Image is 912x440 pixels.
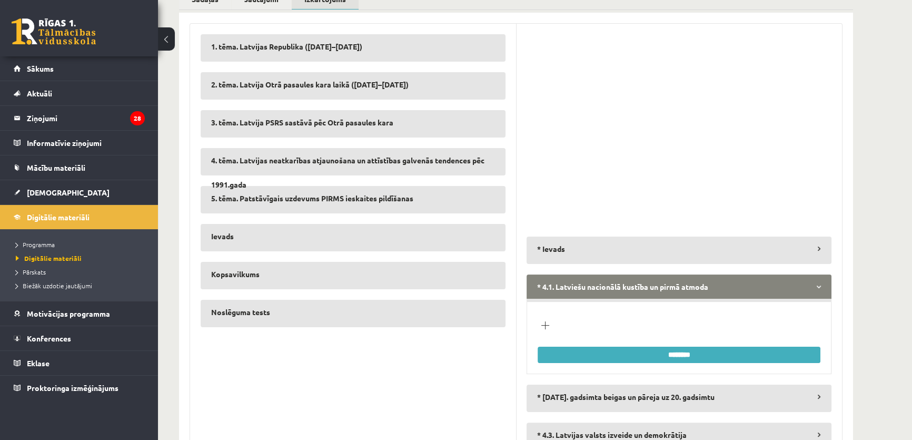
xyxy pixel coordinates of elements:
[27,163,85,172] span: Mācību materiāli
[27,89,52,98] span: Aktuāli
[27,358,49,368] span: Eklase
[16,240,55,249] span: Programma
[14,155,145,180] a: Mācību materiāli
[14,106,145,130] a: Ziņojumi28
[27,309,110,318] span: Motivācijas programma
[14,326,145,350] a: Konferences
[201,148,505,172] legend: ​4. tēma. Latvijas neatkarības atjaunošana un attīstības galvenās tendences pēc 1991.gada
[27,334,71,343] span: Konferences
[14,56,145,81] a: Sākums
[201,186,505,210] legend: ​5. tēma. Patstāvīgais uzdevums PIRMS ieskaites pildīšanas
[12,18,96,45] a: Rīgas 1. Tālmācības vidusskola
[16,268,46,276] span: Pārskats
[527,237,831,261] legend: * Ievads
[14,180,145,204] a: [DEMOGRAPHIC_DATA]
[201,262,505,286] legend: Kopsavilkums
[201,300,505,324] legend: Noslēguma tests
[27,188,110,197] span: [DEMOGRAPHIC_DATA]
[27,131,145,155] legend: Informatīvie ziņojumi
[16,267,147,277] a: Pārskats
[14,376,145,400] a: Proktoringa izmēģinājums
[14,301,145,326] a: Motivācijas programma
[16,253,147,263] a: Digitālie materiāli
[27,64,54,73] span: Sākums
[27,106,145,130] legend: Ziņojumi
[16,281,147,290] a: Biežāk uzdotie jautājumi
[538,318,552,333] button: Pievienot jautājumu veidu
[201,34,505,58] legend: 1. tēma. Latvijas Republika ([DATE]–[DATE])
[14,131,145,155] a: Informatīvie ziņojumi
[14,205,145,229] a: Digitālie materiāli
[14,351,145,375] a: Eklase
[16,281,92,290] span: Biežāk uzdotie jautājumi
[130,111,145,125] i: 28
[201,224,505,248] legend: Ievads
[27,383,118,393] span: Proktoringa izmēģinājums
[201,110,505,134] legend: ​3. tēma. Latvija PSRS sastāvā pēc Otrā pasaules kara
[16,254,82,262] span: Digitālie materiāli
[16,240,147,249] a: Programma
[14,81,145,105] a: Aktuāli
[527,275,831,299] legend: * 4.1. Latviešu nacionālā kustība un pirmā atmoda
[27,212,90,222] span: Digitālie materiāli
[201,72,505,96] legend: ​2. tēma. Latvija Otrā pasaules kara laikā ([DATE]–[DATE])
[527,385,831,409] legend: * [DATE]. gadsimta beigas un pāreja uz 20. gadsimtu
